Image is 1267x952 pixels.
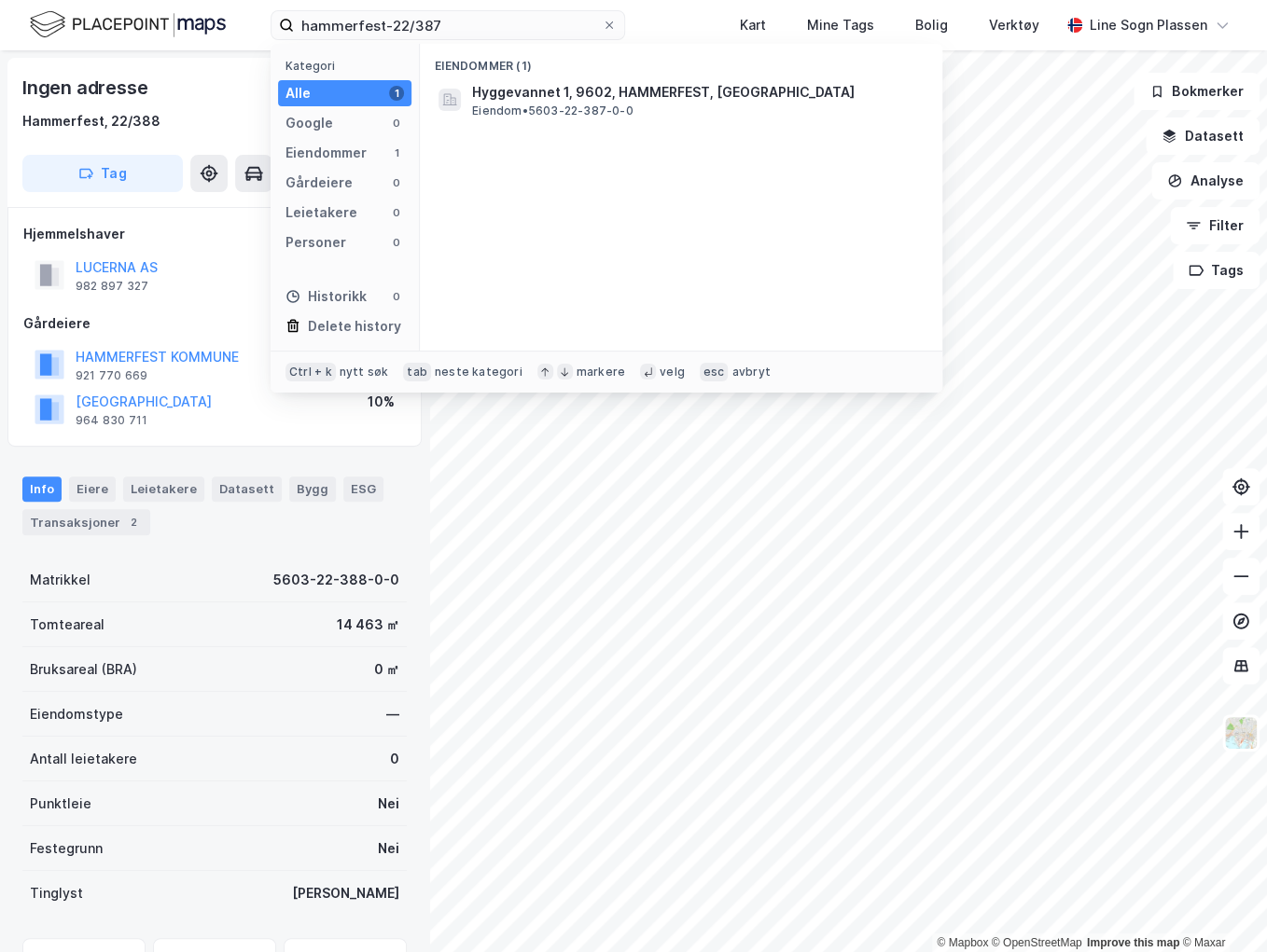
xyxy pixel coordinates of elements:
span: Hyggevannet 1, 9602, HAMMERFEST, [GEOGRAPHIC_DATA] [472,81,920,103]
div: Hammerfest, 22/388 [22,110,160,132]
div: esc [700,363,729,381]
div: Tomteareal [30,614,104,636]
div: velg [660,365,685,379]
div: Historikk [285,285,367,308]
div: Line Sogn Plassen [1090,14,1207,36]
div: 0 [389,205,404,220]
div: 964 830 711 [76,413,147,428]
div: 921 770 669 [76,368,147,383]
div: markere [577,365,625,379]
div: 0 [389,116,404,131]
div: Datasett [212,476,282,501]
div: Google [285,112,333,134]
div: 0 [390,748,399,770]
img: Z [1223,715,1259,751]
div: Punktleie [30,793,91,815]
div: 10% [368,391,395,413]
div: Antall leietakere [30,748,137,770]
button: Filter [1170,207,1260,244]
div: Leietakere [285,201,357,224]
div: Festegrunn [30,837,103,860]
input: Søk på adresse, matrikkel, gårdeiere, leietakere eller personer [294,11,602,39]
a: OpenStreetMap [992,936,1082,949]
div: Hjemmelshaver [23,223,406,245]
div: Bolig [915,14,948,36]
div: [PERSON_NAME] [292,882,399,904]
div: neste kategori [435,365,522,379]
div: 0 [389,289,404,304]
div: nytt søk [340,365,389,379]
div: 14 463 ㎡ [337,614,399,636]
div: avbryt [731,365,770,379]
button: Analyse [1151,162,1260,200]
div: 0 ㎡ [374,658,399,681]
img: logo.f888ab2527a4732fd821a326f86c7f29.svg [30,8,226,41]
div: tab [403,363,431,381]
div: Personer [285,231,346,254]
div: 982 897 327 [76,279,148,294]
a: Improve this map [1087,936,1179,949]
div: Leietakere [123,476,204,501]
div: Eiere [69,476,116,501]
div: Nei [378,837,399,860]
div: 1 [389,145,404,160]
span: Eiendom • 5603-22-387-0-0 [472,103,633,118]
div: Bygg [289,476,336,501]
div: ESG [343,476,383,501]
div: Delete history [308,315,401,338]
div: Ingen adresse [22,73,151,103]
iframe: Chat Widget [1174,862,1267,952]
button: Bokmerker [1134,73,1260,110]
div: Transaksjoner [22,509,150,535]
button: Tags [1173,252,1260,289]
div: Gårdeiere [23,312,406,335]
a: Mapbox [937,936,988,949]
div: Eiendommer (1) [420,44,942,77]
div: Bruksareal (BRA) [30,658,137,681]
div: Mine Tags [807,14,874,36]
div: 0 [389,175,404,190]
button: Datasett [1146,117,1260,155]
div: Eiendomstype [30,703,123,725]
div: Info [22,476,62,501]
button: Tag [22,155,183,192]
div: 2 [124,513,143,531]
div: — [386,703,399,725]
div: Nei [378,793,399,815]
div: Gårdeiere [285,172,353,194]
div: Eiendommer [285,142,367,164]
div: Verktøy [989,14,1039,36]
div: Kategori [285,59,411,73]
div: Kart [740,14,766,36]
div: 5603-22-388-0-0 [273,569,399,591]
div: Matrikkel [30,569,90,591]
div: Kontrollprogram for chat [1174,862,1267,952]
div: Tinglyst [30,882,83,904]
div: Ctrl + k [285,363,336,381]
div: 0 [389,235,404,250]
div: 1 [389,86,404,101]
div: Alle [285,82,311,104]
